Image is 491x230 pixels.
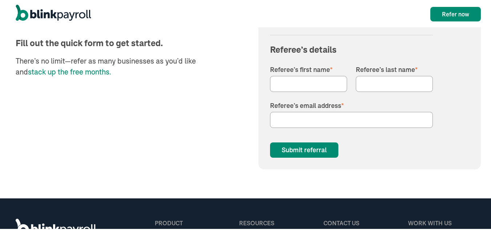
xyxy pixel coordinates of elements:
[270,43,433,55] div: Referee’s details
[16,36,209,49] div: Fill out the quick form to get started.
[356,64,433,73] label: Referee’s last name
[270,100,433,109] label: Referee’s email address
[323,218,396,226] div: Contact Us
[16,4,91,23] a: home
[16,55,209,76] div: There’s no limit—refer as many businesses as you’d like and
[270,64,347,73] label: Referee’s first name
[430,6,481,20] a: Refer now
[155,218,200,226] div: product
[28,66,111,75] span: stack up the free months.
[239,218,274,226] div: Resources
[270,141,338,157] input: Submit referral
